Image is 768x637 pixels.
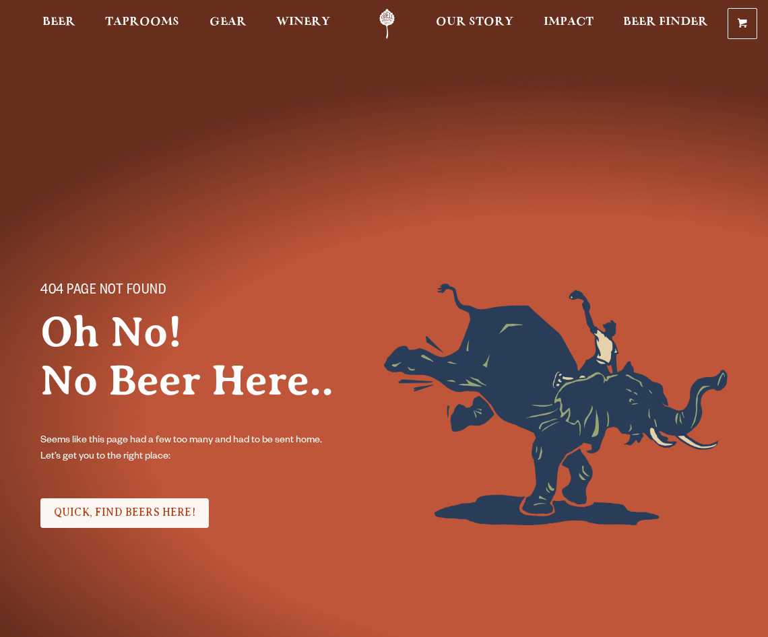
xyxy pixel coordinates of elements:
[40,498,209,528] a: QUICK, FIND BEERS HERE!
[276,17,330,28] span: Winery
[54,506,195,518] span: QUICK, FIND BEERS HERE!
[96,9,188,39] a: Taprooms
[384,283,728,525] img: Foreground404
[40,283,337,300] p: 404 PAGE NOT FOUND
[544,17,594,28] span: Impact
[362,9,412,39] a: Odell Home
[34,9,84,39] a: Beer
[42,17,75,28] span: Beer
[436,17,513,28] span: Our Story
[40,496,209,530] div: Check it Out
[535,9,602,39] a: Impact
[267,9,339,39] a: Winery
[201,9,255,39] a: Gear
[427,9,522,39] a: Our Story
[210,17,247,28] span: Gear
[105,17,179,28] span: Taprooms
[623,17,708,28] span: Beer Finder
[40,308,364,405] h2: Oh No! No Beer Here..
[40,433,337,465] p: Seems like this page had a few too many and had to be sent home. Let’s get you to the right place:
[614,9,717,39] a: Beer Finder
